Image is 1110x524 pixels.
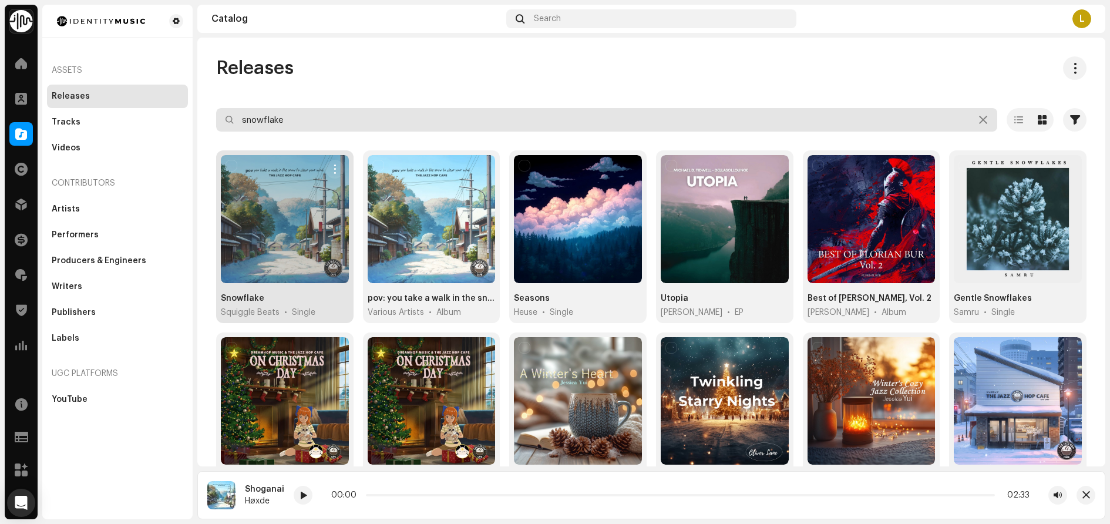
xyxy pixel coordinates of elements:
[47,85,188,108] re-m-nav-item: Releases
[207,481,236,509] img: 9df1e869-fc45-49d1-90b9-c6dcf52df2fa
[47,249,188,273] re-m-nav-item: Producers & Engineers
[47,223,188,247] re-m-nav-item: Performers
[7,489,35,517] div: Open Intercom Messenger
[661,293,688,304] div: Utopia
[216,56,294,80] span: Releases
[331,491,361,500] div: 00:00
[47,275,188,298] re-m-nav-item: Writers
[874,307,877,318] span: •
[52,143,80,153] div: Videos
[368,307,424,318] span: Various Artists
[52,230,99,240] div: Performers
[991,307,1015,318] div: Single
[1000,491,1030,500] div: 02:33
[47,110,188,134] re-m-nav-item: Tracks
[52,92,90,101] div: Releases
[52,334,79,343] div: Labels
[727,307,730,318] span: •
[47,136,188,160] re-m-nav-item: Videos
[52,308,96,317] div: Publishers
[1072,9,1091,28] div: L
[47,56,188,85] re-a-nav-header: Assets
[292,307,315,318] div: Single
[534,14,561,23] span: Search
[216,108,997,132] input: Search
[47,197,188,221] re-m-nav-item: Artists
[52,256,146,266] div: Producers & Engineers
[368,293,496,304] div: pov: you take a walk in the snow to clear your mind.
[52,204,80,214] div: Artists
[245,496,284,506] div: Høxde
[52,14,150,28] img: 185c913a-8839-411b-a7b9-bf647bcb215e
[735,307,744,318] div: EP
[429,307,432,318] span: •
[954,293,1032,304] div: Gentle Snowflakes
[954,307,979,318] span: Samru
[47,360,188,388] re-a-nav-header: UGC Platforms
[808,293,931,304] div: Best of Florian Bur, Vol. 2
[47,301,188,324] re-m-nav-item: Publishers
[808,307,869,318] span: Florian Bur
[882,307,906,318] div: Album
[245,485,284,494] div: Shoganai
[47,169,188,197] re-a-nav-header: Contributors
[47,388,188,411] re-m-nav-item: YouTube
[542,307,545,318] span: •
[52,117,80,127] div: Tracks
[52,282,82,291] div: Writers
[284,307,287,318] span: •
[661,307,722,318] span: Michael D. Tidwell
[211,14,502,23] div: Catalog
[47,327,188,350] re-m-nav-item: Labels
[514,307,537,318] span: Heuse
[52,395,88,404] div: YouTube
[984,307,987,318] span: •
[436,307,461,318] div: Album
[550,307,573,318] div: Single
[221,307,280,318] span: Squiggle Beats
[514,293,550,304] div: Seasons
[9,9,33,33] img: 0f74c21f-6d1c-4dbc-9196-dbddad53419e
[221,293,264,304] div: Snowflake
